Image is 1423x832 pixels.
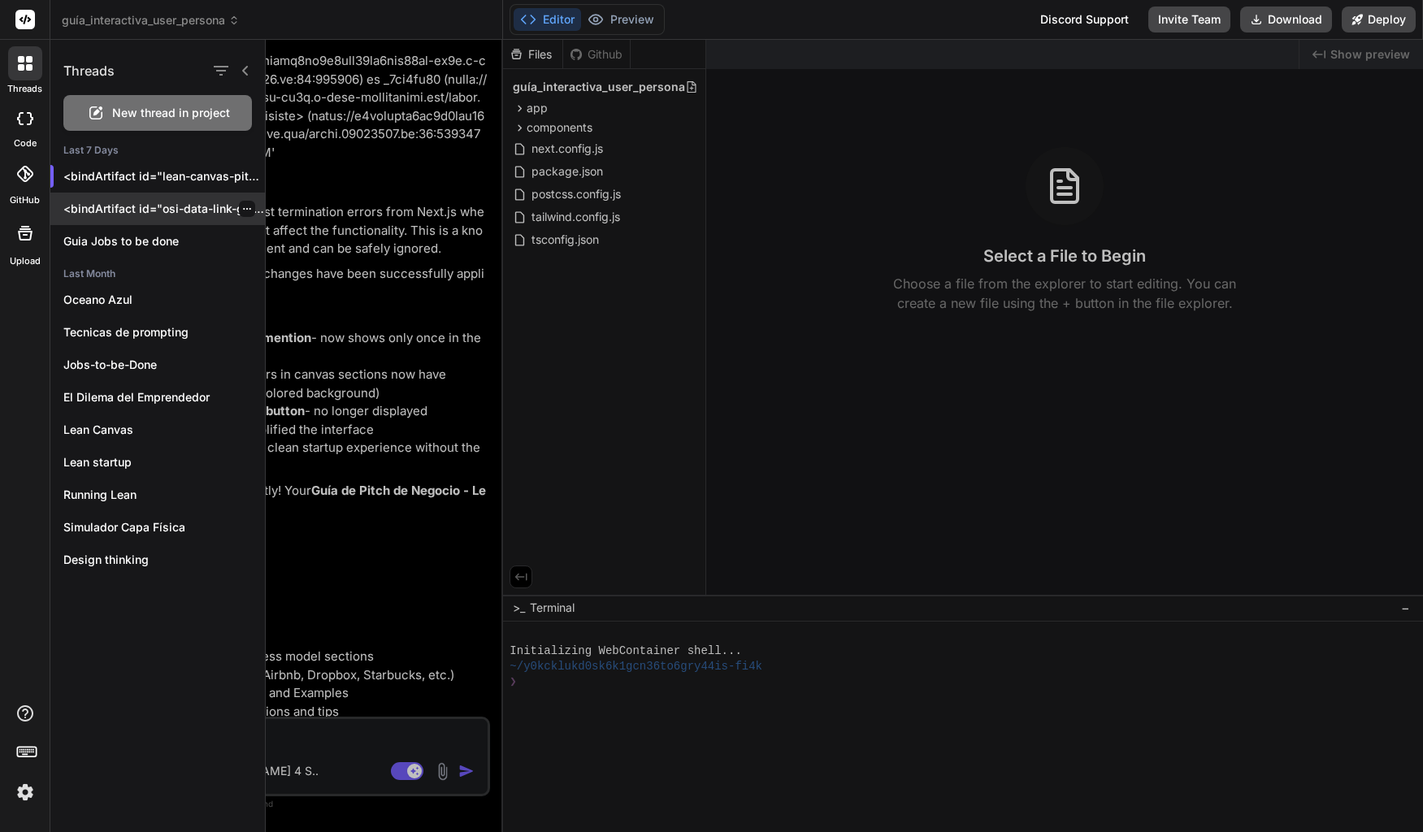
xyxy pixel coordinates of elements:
[11,778,39,806] img: settings
[63,487,265,503] p: Running Lean
[1342,6,1416,32] button: Deploy
[63,233,265,249] p: Guia Jobs to be done
[63,552,265,568] p: Design thinking
[14,136,37,150] label: code
[10,193,40,207] label: GitHub
[63,357,265,373] p: Jobs-to-be-Done
[62,12,240,28] span: guía_interactiva_user_persona
[63,201,265,217] p: <bindArtifact id="osi-data-link-guide" title="Guía Visual OSI - Capa...
[63,61,115,80] h1: Threads
[63,292,265,308] p: Oceano Azul
[1030,6,1139,32] div: Discord Support
[63,389,265,405] p: El Dilema del Emprendedor
[10,254,41,268] label: Upload
[112,105,230,121] span: New thread in project
[50,267,265,280] h2: Last Month
[514,8,581,31] button: Editor
[63,168,265,184] p: <bindArtifact id="lean-canvas-pitch-guide" title="Guía de Pitch de Negocio...
[7,82,42,96] label: threads
[63,454,265,470] p: Lean startup
[581,8,661,31] button: Preview
[63,422,265,438] p: Lean Canvas
[63,324,265,340] p: Tecnicas de prompting
[50,144,265,157] h2: Last 7 Days
[1148,6,1230,32] button: Invite Team
[63,519,265,535] p: Simulador Capa Física
[1240,6,1332,32] button: Download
